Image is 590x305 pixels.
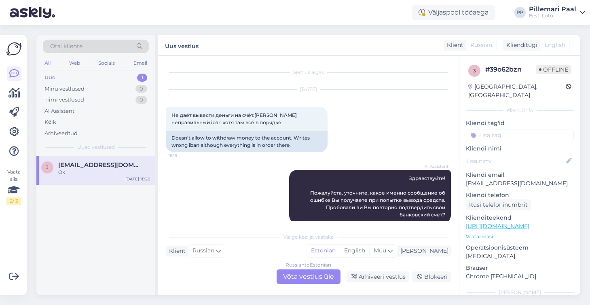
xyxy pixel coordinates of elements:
[466,222,529,230] a: [URL][DOMAIN_NAME]
[485,65,536,74] div: # 39o62bzn
[135,85,147,93] div: 0
[412,271,451,282] div: Blokeeri
[466,119,574,127] p: Kliendi tag'id
[466,107,574,114] div: Kliendi info
[466,129,574,141] input: Lisa tag
[44,129,78,138] div: Arhiveeritud
[412,5,495,20] div: Väljaspool tööaega
[514,7,526,18] div: PP
[307,245,340,257] div: Estonian
[347,271,409,282] div: Arhiveeri vestlus
[466,199,531,210] div: Küsi telefoninumbrit
[166,69,451,76] div: Vestlus algas
[50,42,82,51] span: Otsi kliente
[466,233,574,240] p: Vaata edasi ...
[444,41,463,49] div: Klient
[466,272,574,281] p: Chrome [TECHNICAL_ID]
[165,40,199,51] label: Uus vestlus
[468,83,566,100] div: [GEOGRAPHIC_DATA], [GEOGRAPHIC_DATA]
[77,144,115,151] span: Uued vestlused
[44,107,74,115] div: AI Assistent
[418,163,448,169] span: AI Assistent
[132,58,149,68] div: Email
[466,179,574,188] p: [EMAIL_ADDRESS][DOMAIN_NAME]
[125,176,150,182] div: [DATE] 18:20
[166,131,328,152] div: Doesn't allow to withdraw money to the account. Writes wrong iban although everything is in order...
[466,264,574,272] p: Brauser
[466,244,574,252] p: Operatsioonisüsteem
[44,74,55,82] div: Uus
[544,41,565,49] span: English
[470,41,492,49] span: Russian
[466,214,574,222] p: Klienditeekond
[466,171,574,179] p: Kliendi email
[529,6,576,13] div: Pillemari Paal
[44,96,84,104] div: Tiimi vestlused
[68,58,82,68] div: Web
[536,65,571,74] span: Offline
[285,261,331,269] div: Russian to Estonian
[97,58,116,68] div: Socials
[43,58,52,68] div: All
[44,118,56,126] div: Kõik
[466,191,574,199] p: Kliendi telefon
[529,6,585,19] a: Pillemari PaalEesti Loto
[46,164,49,170] span: j
[529,13,576,19] div: Eesti Loto
[44,85,85,93] div: Minu vestlused
[135,96,147,104] div: 0
[166,86,451,93] div: [DATE]
[466,144,574,153] p: Kliendi nimi
[6,197,21,205] div: 2 / 3
[466,157,565,165] input: Lisa nimi
[171,112,298,125] span: Не даёт вывести деньги на счёт.[PERSON_NAME] неправильный iban хотя там всё в порядке.
[192,246,214,255] span: Russian
[503,41,537,49] div: Klienditugi
[166,247,186,255] div: Klient
[58,169,150,176] div: Ok
[137,74,147,82] div: 1
[166,233,451,241] div: Valige keel ja vastake
[466,252,574,261] p: [MEDICAL_DATA]
[6,41,22,57] img: Askly Logo
[473,68,476,74] span: 3
[374,247,386,254] span: Muu
[6,168,21,205] div: Vaata siia
[168,152,199,159] span: 18:19
[58,161,142,169] span: jevgenisavalainen@mail.ru
[397,247,448,255] div: [PERSON_NAME]
[340,245,369,257] div: English
[277,269,340,284] div: Võta vestlus üle
[466,289,574,296] div: [PERSON_NAME]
